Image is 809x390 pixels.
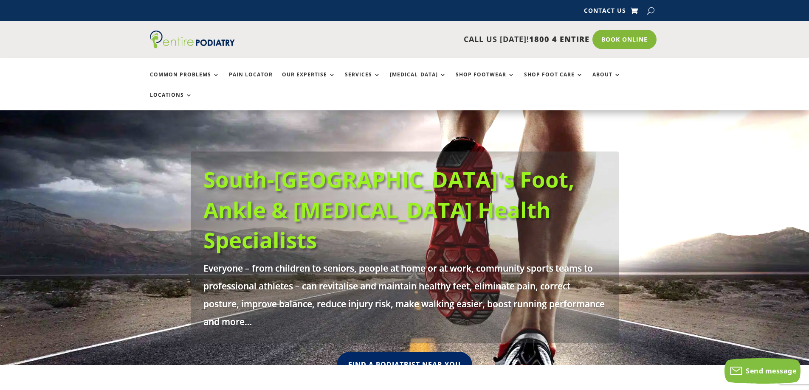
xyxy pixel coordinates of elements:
[337,352,472,378] a: Find A Podiatrist Near You
[592,72,621,90] a: About
[584,8,626,17] a: Contact Us
[150,31,235,48] img: logo (1)
[150,42,235,50] a: Entire Podiatry
[229,72,273,90] a: Pain Locator
[203,259,606,331] p: Everyone – from children to seniors, people at home or at work, community sports teams to profess...
[724,358,801,384] button: Send message
[150,72,220,90] a: Common Problems
[456,72,515,90] a: Shop Footwear
[529,34,589,44] span: 1800 4 ENTIRE
[203,164,575,255] a: South-[GEOGRAPHIC_DATA]'s Foot, Ankle & [MEDICAL_DATA] Health Specialists
[268,34,589,45] p: CALL US [DATE]!
[150,92,192,110] a: Locations
[524,72,583,90] a: Shop Foot Care
[345,72,381,90] a: Services
[282,72,335,90] a: Our Expertise
[390,72,446,90] a: [MEDICAL_DATA]
[592,30,657,49] a: Book Online
[746,366,796,376] span: Send message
